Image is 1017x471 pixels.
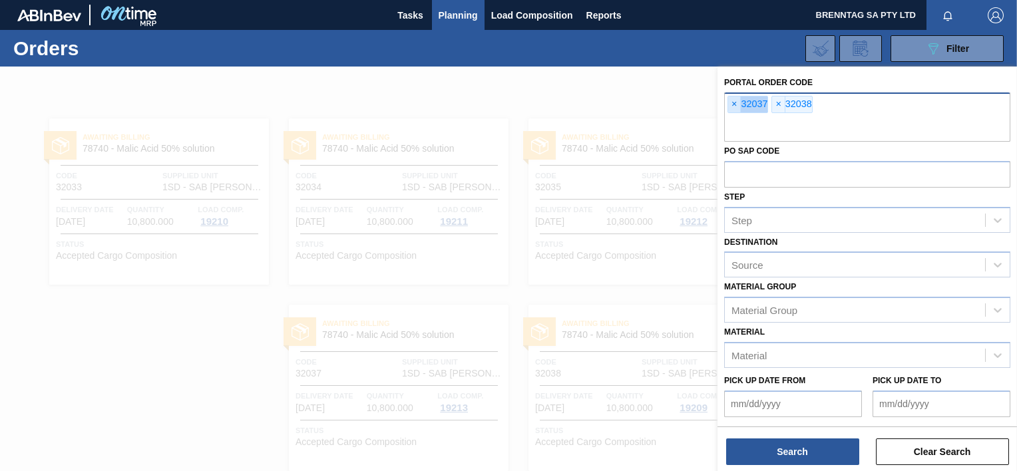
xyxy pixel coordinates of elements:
div: Order Review Request [839,35,882,62]
img: TNhmsLtSVTkK8tSr43FrP2fwEKptu5GPRR3wAAAABJRU5ErkJggg== [17,9,81,21]
label: Pick up Date to [873,376,941,385]
span: × [728,96,741,112]
span: Load Composition [491,7,573,23]
label: Pick up Date from [724,376,805,385]
label: Portal Order Code [724,78,813,87]
h1: Orders [13,41,204,56]
label: PO SAP Code [724,146,779,156]
label: Material [724,327,765,337]
img: Logout [988,7,1004,23]
div: Import Order Negotiation [805,35,835,62]
div: Material Group [731,305,797,316]
div: 32037 [727,96,768,113]
label: Step [724,192,745,202]
input: mm/dd/yyyy [724,391,862,417]
input: mm/dd/yyyy [873,391,1010,417]
div: Source [731,259,763,271]
label: Material Group [724,282,796,291]
div: Material [731,349,767,361]
div: Step [731,214,752,226]
span: × [772,96,785,112]
span: Reports [586,7,622,23]
span: Planning [439,7,478,23]
div: 32038 [771,96,812,113]
span: Filter [946,43,969,54]
button: Filter [891,35,1004,62]
label: Destination [724,237,777,247]
span: Tasks [396,7,425,23]
button: Notifications [926,6,969,25]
